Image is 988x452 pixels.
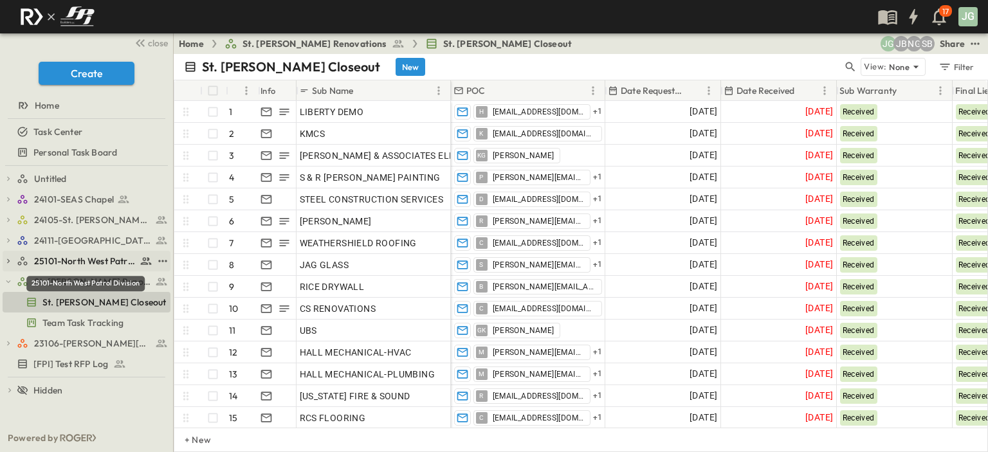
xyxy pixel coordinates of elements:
div: 24105-St. Matthew Kitchen Renotest [3,210,170,230]
span: Team Task Tracking [42,316,123,329]
span: STEEL CONSTRUCTION SERVICES [300,193,444,206]
p: 17 [942,6,949,17]
div: 23106-[PERSON_NAME][GEOGRAPHIC_DATA]test [3,333,170,354]
span: [EMAIL_ADDRESS][DOMAIN_NAME] [493,107,585,117]
span: Received [843,107,875,116]
button: test [155,253,170,269]
span: [DATE] [690,388,717,403]
p: 4 [229,171,234,184]
span: [DATE] [690,126,717,141]
span: 25101-North West Patrol Division [34,255,136,267]
span: St. [PERSON_NAME] Renovations [242,37,387,50]
a: 24111-[GEOGRAPHIC_DATA] [17,231,168,249]
button: Sort [231,84,245,98]
div: Nathanael Gonzales (ngonzales@fpibuilders.com) [906,36,922,51]
span: + 1 [593,215,603,228]
span: Personal Task Board [33,146,117,159]
button: Sort [687,84,701,98]
span: HALL MECHANICAL-HVAC [300,346,412,359]
a: Personal Task Board [3,143,168,161]
span: Received [843,217,875,226]
a: St. Vincent De Paul Renovations [17,273,168,291]
a: 23106-[PERSON_NAME][GEOGRAPHIC_DATA] [17,334,168,352]
p: 11 [229,324,235,337]
button: JG [957,6,979,28]
button: Sort [488,84,502,98]
span: [PERSON_NAME] [493,150,554,161]
span: + 1 [593,368,603,381]
p: 2 [229,127,234,140]
span: [DATE] [805,279,833,294]
span: [DATE] [690,104,717,119]
span: Home [35,99,59,112]
span: [PERSON_NAME][EMAIL_ADDRESS][DOMAIN_NAME] [493,369,585,379]
span: P [479,177,483,177]
button: Menu [431,83,446,98]
span: [PERSON_NAME][EMAIL_ADDRESS][DOMAIN_NAME] [493,282,596,292]
span: [PERSON_NAME][EMAIL_ADDRESS][DOMAIN_NAME] [493,216,585,226]
span: [DATE] [690,235,717,250]
span: [EMAIL_ADDRESS][DOMAIN_NAME] [493,194,585,204]
span: close [148,37,168,50]
p: 8 [229,258,234,271]
span: [DATE] [805,301,833,316]
button: Menu [239,83,254,98]
span: Received [843,260,875,269]
span: [DATE] [805,345,833,359]
a: St. [PERSON_NAME] Closeout [425,37,572,50]
span: LIBERTY DEMO [300,105,364,118]
span: [EMAIL_ADDRESS][DOMAIN_NAME] [493,303,596,314]
span: Received [843,392,875,401]
span: JAG GLASS [300,258,349,271]
a: [FPI] Test RFP Log [3,355,168,373]
div: Info [261,73,276,109]
p: + New [185,433,192,446]
p: Sub Warranty [839,84,897,97]
span: + 1 [593,105,603,118]
button: Filter [933,58,978,76]
span: [DATE] [805,104,833,119]
span: [DATE] [805,170,833,185]
a: St. [PERSON_NAME] Renovations [224,37,405,50]
span: + 1 [593,346,603,359]
div: 25101-North West Patrol Divisiontest [3,251,170,271]
p: St. [PERSON_NAME] Closeout [202,58,380,76]
p: 6 [229,215,234,228]
span: [DATE] [805,410,833,425]
div: Team Task Trackingtest [3,312,170,333]
button: Menu [701,83,717,98]
a: Home [179,37,204,50]
span: Received [843,129,875,138]
span: [FPI] Test RFP Log [33,357,108,370]
p: Sub Name [312,84,353,97]
span: [DATE] [805,192,833,206]
span: KMCS [300,127,325,140]
span: Received [843,173,875,182]
a: Task Center [3,123,168,141]
p: 15 [229,411,237,424]
span: B [479,286,483,287]
p: 12 [229,346,237,359]
span: C [479,308,484,309]
span: [DATE] [690,279,717,294]
span: [PERSON_NAME][EMAIL_ADDRESS][DOMAIN_NAME] [493,347,585,357]
span: Received [843,195,875,204]
span: 23106-[PERSON_NAME][GEOGRAPHIC_DATA] [34,337,152,350]
span: 24101-SEAS Chapel [34,193,114,206]
span: [PERSON_NAME][EMAIL_ADDRESS][DOMAIN_NAME] [493,172,585,183]
button: Menu [933,83,948,98]
span: [DATE] [805,235,833,250]
p: Date Received [736,84,794,97]
span: [DATE] [805,323,833,338]
span: H [479,111,484,112]
p: 10 [229,302,238,315]
span: [PERSON_NAME] & ASSOCIATES ELECTRIC [300,149,481,162]
span: [DATE] [805,126,833,141]
a: 24101-SEAS Chapel [17,190,168,208]
span: [DATE] [690,345,717,359]
span: [DATE] [690,148,717,163]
